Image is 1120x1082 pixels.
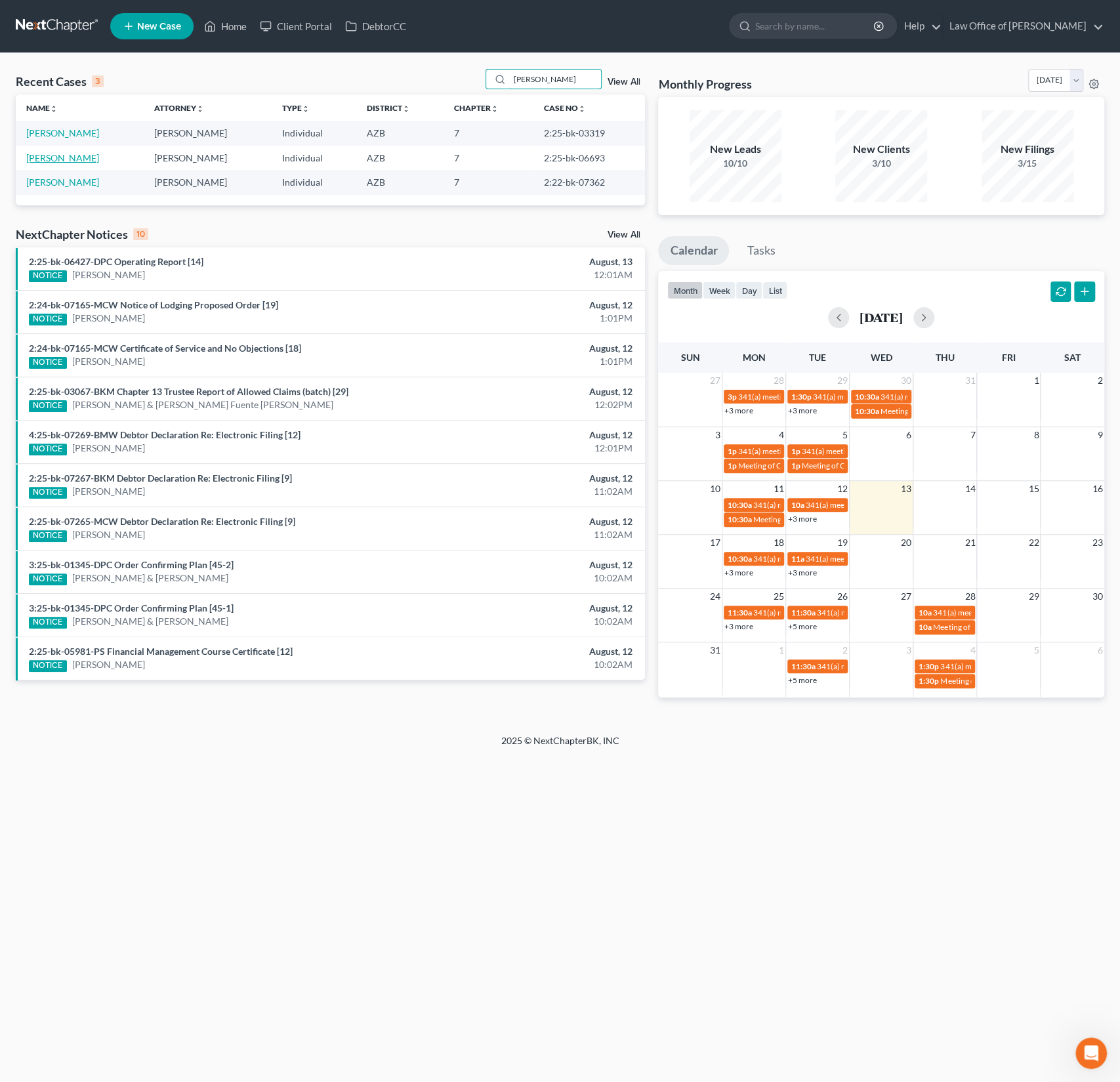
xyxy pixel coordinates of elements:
td: AZB [356,170,444,194]
span: Meeting of Creditors for [PERSON_NAME] [881,406,1026,416]
a: Law Office of [PERSON_NAME] [943,14,1104,38]
span: 27 [709,373,722,388]
a: Calendar [658,236,729,265]
span: 4 [968,642,976,658]
span: 341(a) meeting for [PERSON_NAME] & [PERSON_NAME] [753,608,949,617]
a: +3 more [788,514,817,524]
a: [PERSON_NAME] [72,528,145,541]
i: unfold_more [491,105,499,113]
span: 2 [841,642,849,658]
span: 341(a) meeting for [PERSON_NAME] [817,661,944,671]
div: 11:02AM [440,485,632,498]
div: NOTICE [29,660,67,672]
span: 10a [919,622,932,632]
a: +5 more [788,675,817,685]
div: 1:01PM [440,355,632,368]
td: 2:25-bk-03319 [533,121,646,145]
a: [PERSON_NAME] & [PERSON_NAME] [72,615,228,628]
span: 2 [1096,373,1104,388]
a: Attorneyunfold_more [154,103,204,113]
button: month [667,281,703,299]
a: 3:25-bk-01345-DPC Order Confirming Plan [45-2] [29,559,234,570]
span: 11:30a [791,661,816,671]
span: 30 [900,373,913,388]
span: 9 [1096,427,1104,443]
div: 11:02AM [440,528,632,541]
div: 10:02AM [440,658,632,671]
span: 341(a) meeting for [PERSON_NAME] [806,500,932,510]
td: [PERSON_NAME] [144,121,272,145]
a: [PERSON_NAME] [72,485,145,498]
span: 6 [1096,642,1104,658]
td: 7 [444,121,533,145]
div: 2025 © NextChapterBK, INC [186,734,934,758]
span: 10:30a [728,554,752,564]
span: 1:30p [791,392,812,402]
span: Meeting of Creditors for [PERSON_NAME] & [PERSON_NAME] [738,461,953,470]
div: August, 12 [440,428,632,442]
span: 1 [778,642,785,658]
button: list [762,281,787,299]
a: 2:25-bk-07267-BKM Debtor Declaration Re: Electronic Filing [9] [29,472,292,484]
div: August, 12 [440,515,632,528]
span: 10:30a [855,406,879,416]
span: Mon [743,352,766,363]
td: 2:25-bk-06693 [533,146,646,170]
div: 12:01AM [440,268,632,281]
span: 29 [1027,589,1040,604]
a: +3 more [724,621,753,631]
div: 12:01PM [440,442,632,455]
td: Individual [272,121,356,145]
span: 18 [772,535,785,551]
a: [PERSON_NAME] [26,127,99,138]
span: 6 [905,427,913,443]
span: 341(a) meeting for [PERSON_NAME] [940,661,1067,671]
a: +3 more [724,568,753,577]
a: 3:25-bk-01345-DPC Order Confirming Plan [45-1] [29,602,234,614]
span: 26 [836,589,849,604]
td: [PERSON_NAME] [144,146,272,170]
span: Meeting of Creditors for [PERSON_NAME] [802,461,947,470]
a: [PERSON_NAME] [26,177,99,188]
div: 3/10 [835,157,927,170]
a: Districtunfold_more [367,103,410,113]
span: 10a [919,608,932,617]
a: 2:25-bk-06427-DPC Operating Report [14] [29,256,203,267]
button: day [736,281,762,299]
span: 1p [791,446,800,456]
span: 15 [1027,481,1040,497]
a: +3 more [724,406,753,415]
div: NOTICE [29,357,67,369]
a: +3 more [788,406,817,415]
span: 341(a) meeting for [PERSON_NAME] [738,392,865,402]
span: 341(a) meeting for [PERSON_NAME] [753,554,880,564]
div: August, 13 [440,255,632,268]
div: NOTICE [29,314,67,325]
i: unfold_more [196,105,204,113]
td: AZB [356,121,444,145]
span: Meeting of Creditors for [PERSON_NAME] [940,676,1086,686]
span: 10:30a [855,392,879,402]
div: 3/15 [982,157,1073,170]
span: 3 [714,427,722,443]
span: 24 [709,589,722,604]
span: New Case [137,22,181,31]
a: Tasks [735,236,787,265]
td: 2:22-bk-07362 [533,170,646,194]
span: 10 [709,481,722,497]
span: 1:30p [919,676,939,686]
div: 3 [92,75,104,87]
div: August, 12 [440,299,632,312]
a: [PERSON_NAME] & [PERSON_NAME] Fuente [PERSON_NAME] [72,398,333,411]
a: [PERSON_NAME] [72,312,145,325]
a: Chapterunfold_more [454,103,499,113]
td: 7 [444,146,533,170]
span: 28 [772,373,785,388]
a: 2:24-bk-07165-MCW Notice of Lodging Proposed Order [19] [29,299,278,310]
a: Client Portal [253,14,339,38]
i: unfold_more [50,105,58,113]
a: 2:25-bk-07265-MCW Debtor Declaration Re: Electronic Filing [9] [29,516,295,527]
span: 341(a) meeting for [PERSON_NAME] [813,392,940,402]
button: week [703,281,736,299]
a: [PERSON_NAME] [26,152,99,163]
